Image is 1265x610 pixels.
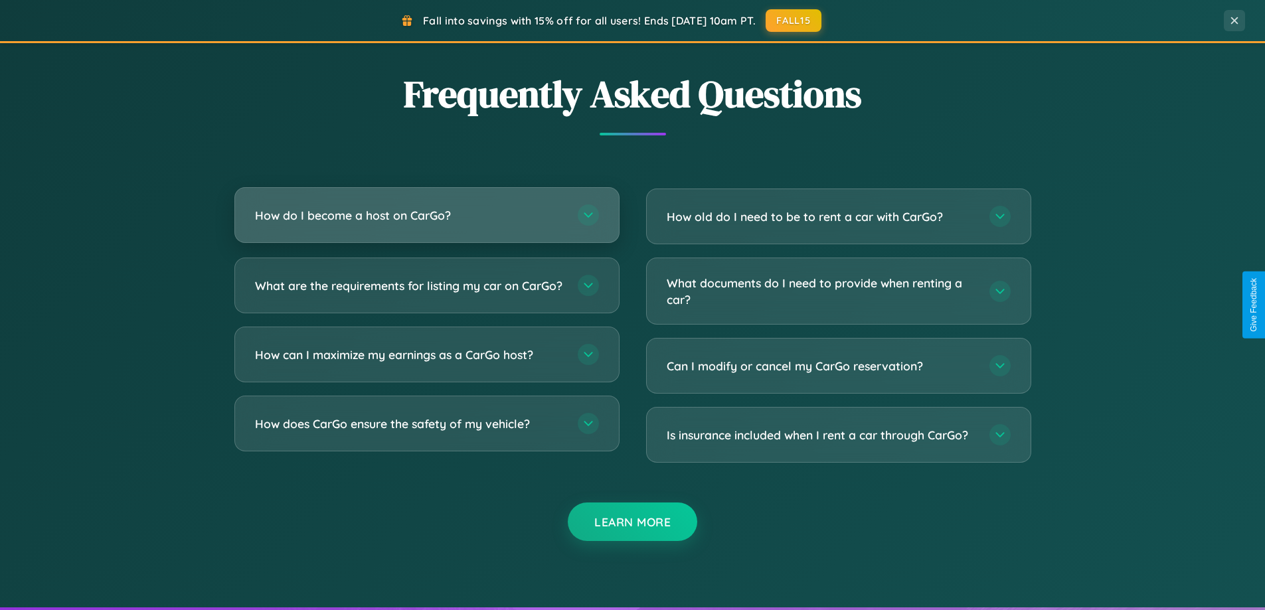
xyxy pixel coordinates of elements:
[423,14,756,27] span: Fall into savings with 15% off for all users! Ends [DATE] 10am PT.
[255,277,564,294] h3: What are the requirements for listing my car on CarGo?
[667,208,976,225] h3: How old do I need to be to rent a car with CarGo?
[667,427,976,443] h3: Is insurance included when I rent a car through CarGo?
[667,358,976,374] h3: Can I modify or cancel my CarGo reservation?
[766,9,821,32] button: FALL15
[1249,278,1258,332] div: Give Feedback
[667,275,976,307] h3: What documents do I need to provide when renting a car?
[255,416,564,432] h3: How does CarGo ensure the safety of my vehicle?
[255,346,564,363] h3: How can I maximize my earnings as a CarGo host?
[568,502,697,541] button: Learn More
[255,207,564,224] h3: How do I become a host on CarGo?
[234,68,1031,119] h2: Frequently Asked Questions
